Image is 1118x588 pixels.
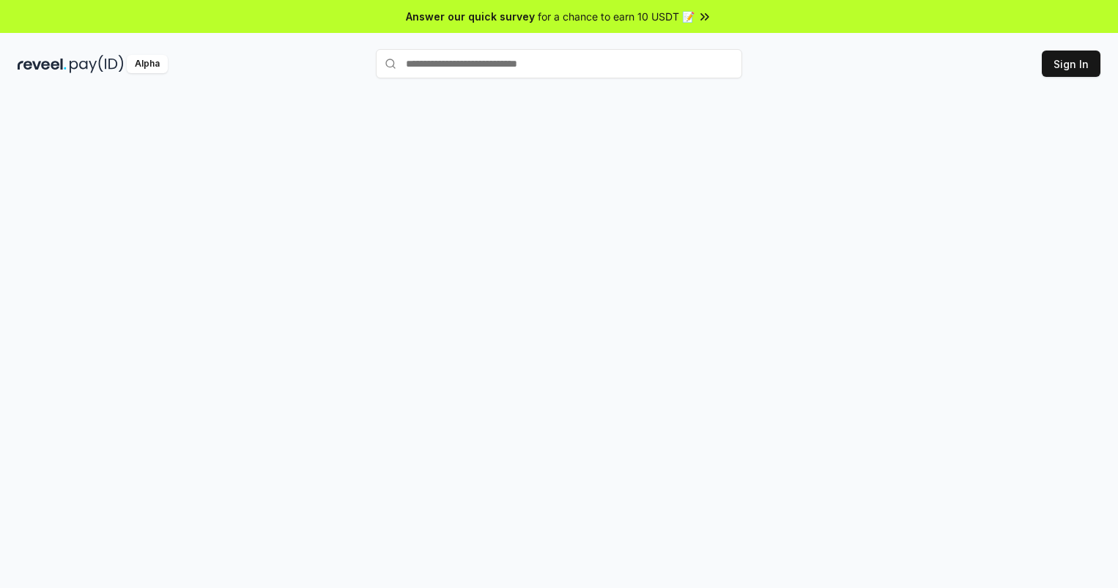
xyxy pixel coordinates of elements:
img: reveel_dark [18,55,67,73]
button: Sign In [1042,51,1100,77]
img: pay_id [70,55,124,73]
div: Alpha [127,55,168,73]
span: Answer our quick survey [406,9,535,24]
span: for a chance to earn 10 USDT 📝 [538,9,695,24]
